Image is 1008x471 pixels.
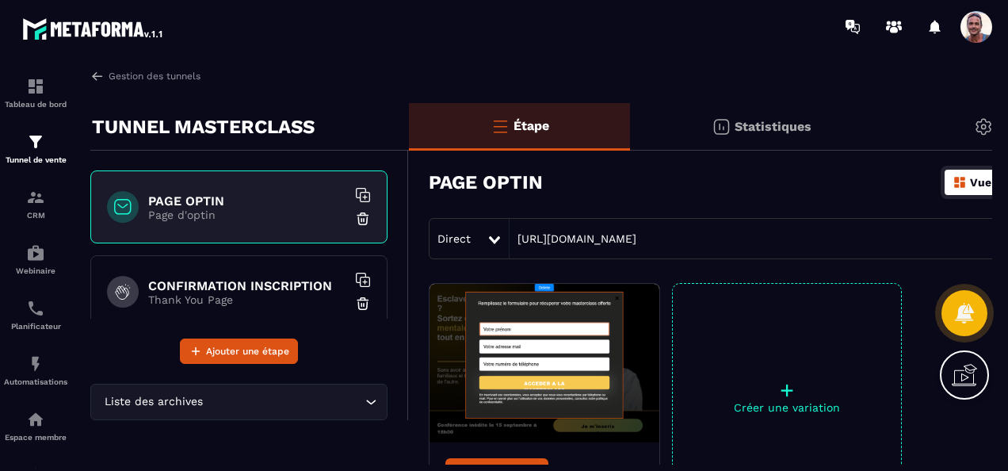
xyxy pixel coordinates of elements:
[90,69,105,83] img: arrow
[735,119,811,134] p: Statistiques
[4,155,67,164] p: Tunnel de vente
[148,278,346,293] h6: CONFIRMATION INSCRIPTION
[514,118,549,133] p: Étape
[4,266,67,275] p: Webinaire
[673,401,901,414] p: Créer une variation
[4,343,67,398] a: automationsautomationsAutomatisations
[26,132,45,151] img: formation
[4,176,67,232] a: formationformationCRM
[206,343,289,359] span: Ajouter une étape
[4,65,67,121] a: formationformationTableau de bord
[90,69,200,83] a: Gestion des tunnels
[26,188,45,207] img: formation
[4,433,67,442] p: Espace membre
[148,293,346,306] p: Thank You Page
[4,121,67,176] a: formationformationTunnel de vente
[101,393,206,411] span: Liste des archives
[148,209,346,221] p: Page d'optin
[4,211,67,220] p: CRM
[510,232,636,245] a: [URL][DOMAIN_NAME]
[22,14,165,43] img: logo
[148,193,346,209] h6: PAGE OPTIN
[355,211,371,227] img: trash
[712,117,731,136] img: stats.20deebd0.svg
[90,384,388,420] div: Search for option
[92,111,315,143] p: TUNNEL MASTERCLASS
[4,398,67,454] a: automationsautomationsEspace membre
[26,410,45,429] img: automations
[429,171,543,193] h3: PAGE OPTIN
[26,299,45,318] img: scheduler
[4,232,67,287] a: automationsautomationsWebinaire
[491,117,510,136] img: bars-o.4a397970.svg
[4,322,67,331] p: Planificateur
[4,287,67,343] a: schedulerschedulerPlanificateur
[206,393,361,411] input: Search for option
[4,100,67,109] p: Tableau de bord
[4,377,67,386] p: Automatisations
[180,339,298,364] button: Ajouter une étape
[355,296,371,312] img: trash
[430,284,659,442] img: image
[974,117,993,136] img: setting-gr.5f69749f.svg
[437,232,471,245] span: Direct
[673,379,901,401] p: +
[26,243,45,262] img: automations
[26,77,45,96] img: formation
[953,175,967,190] img: dashboard-orange.40269519.svg
[26,354,45,373] img: automations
